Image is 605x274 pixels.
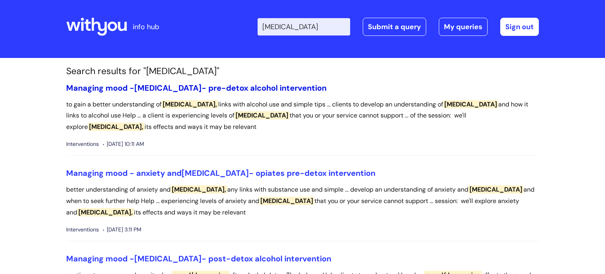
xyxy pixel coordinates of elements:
span: [DATE] 3:11 PM [103,225,141,235]
a: Managing mood - anxiety and[MEDICAL_DATA]- opiates pre-detox intervention [66,168,375,178]
a: Managing mood -[MEDICAL_DATA]- pre-detox alcohol intervention [66,83,327,93]
a: Managing mood -[MEDICAL_DATA]- post-detox alcohol intervention [66,253,331,264]
a: My queries [439,18,488,36]
span: [MEDICAL_DATA], [88,123,145,131]
span: [MEDICAL_DATA] [259,197,314,205]
a: Submit a query [363,18,426,36]
span: Interventions [66,225,99,235]
div: | - [258,18,539,36]
span: [MEDICAL_DATA], [77,208,134,216]
span: [MEDICAL_DATA], [161,100,218,108]
p: info hub [133,21,159,33]
span: [DATE] 10:11 AM [103,139,144,149]
p: better understanding of anxiety and any links with substance use and simple ... develop an unders... [66,184,539,218]
span: [MEDICAL_DATA], [171,185,227,194]
span: [MEDICAL_DATA] [468,185,523,194]
span: [MEDICAL_DATA] [182,168,249,178]
span: [MEDICAL_DATA] [134,253,202,264]
p: to gain a better understanding of links with alcohol use and simple tips ... clients to develop a... [66,99,539,133]
input: Search [258,18,350,35]
h1: Search results for "[MEDICAL_DATA]" [66,66,539,77]
span: [MEDICAL_DATA] [443,100,498,108]
span: [MEDICAL_DATA] [234,111,290,119]
span: [MEDICAL_DATA] [134,83,202,93]
a: Sign out [500,18,539,36]
span: Interventions [66,139,99,149]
